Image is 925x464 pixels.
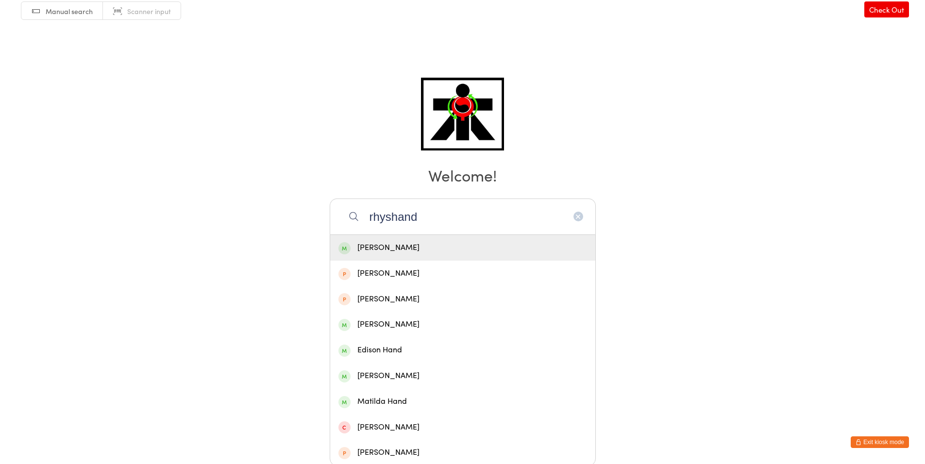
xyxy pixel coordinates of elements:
div: Edison Hand [338,344,587,357]
div: [PERSON_NAME] [338,241,587,254]
button: Exit kiosk mode [851,436,909,448]
div: [PERSON_NAME] [338,267,587,280]
input: Search [330,199,596,234]
h2: Welcome! [10,164,915,186]
div: [PERSON_NAME] [338,446,587,459]
div: [PERSON_NAME] [338,293,587,306]
div: [PERSON_NAME] [338,369,587,382]
div: [PERSON_NAME] [338,318,587,331]
img: ATI Martial Arts - Claremont [421,78,504,150]
div: [PERSON_NAME] [338,421,587,434]
a: Check Out [864,1,909,17]
span: Manual search [46,6,93,16]
span: Scanner input [127,6,171,16]
div: Matilda Hand [338,395,587,408]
